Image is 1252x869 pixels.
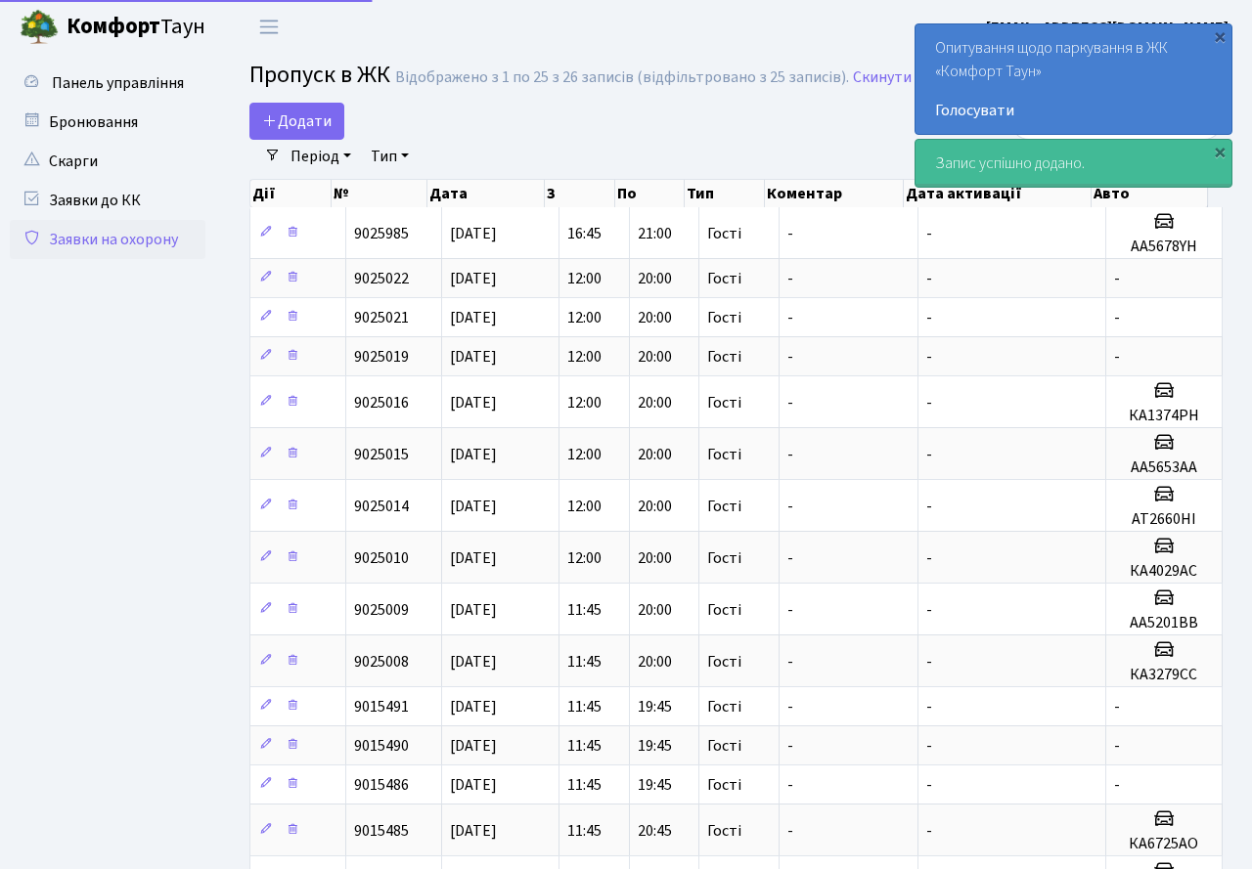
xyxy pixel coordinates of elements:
span: 9025009 [354,599,409,621]
div: × [1210,142,1230,161]
span: 20:00 [638,392,672,413]
span: [DATE] [450,599,497,621]
span: 9015490 [354,735,409,757]
a: Бронювання [10,103,205,142]
span: [DATE] [450,223,497,244]
span: [DATE] [450,496,497,517]
h5: КА4029АС [1114,562,1214,581]
span: 11:45 [567,735,602,757]
span: 9025021 [354,307,409,328]
span: Гості [707,550,741,566]
span: Гості [707,738,741,754]
span: 11:45 [567,696,602,717]
span: 9025022 [354,268,409,289]
a: Скинути [853,68,912,87]
span: 11:45 [567,651,602,673]
span: [DATE] [450,444,497,465]
span: - [1114,696,1120,717]
th: По [615,180,686,207]
span: - [1114,307,1120,328]
span: 12:00 [567,444,602,465]
span: Додати [262,110,332,132]
span: 9015491 [354,696,409,717]
a: Панель управління [10,64,205,103]
div: Опитування щодо паркування в ЖК «Комфорт Таун» [916,24,1231,134]
span: Гості [707,823,741,839]
th: Дії [250,180,332,207]
span: - [787,599,793,621]
th: З [545,180,615,207]
span: Гості [707,271,741,286]
span: - [787,774,793,796]
span: - [926,774,932,796]
span: 11:45 [567,599,602,621]
span: - [926,547,932,569]
span: - [926,651,932,673]
span: 9025010 [354,547,409,569]
span: 12:00 [567,307,602,328]
span: 9025985 [354,223,409,244]
th: Тип [685,180,764,207]
span: 20:00 [638,268,672,289]
span: [DATE] [450,820,497,842]
span: - [926,820,932,842]
span: [DATE] [450,268,497,289]
span: - [926,268,932,289]
span: - [1114,346,1120,368]
h5: АА5678YH [1114,238,1214,256]
span: Пропуск в ЖК [249,58,390,92]
div: Запис успішно додано. [916,140,1231,187]
span: - [926,223,932,244]
span: 9025019 [354,346,409,368]
span: 21:00 [638,223,672,244]
span: [DATE] [450,547,497,569]
b: [EMAIL_ADDRESS][DOMAIN_NAME] [986,17,1229,38]
span: - [787,307,793,328]
span: Таун [67,11,205,44]
span: 19:45 [638,735,672,757]
span: - [926,496,932,517]
span: 20:00 [638,444,672,465]
span: 19:45 [638,696,672,717]
a: Період [283,140,359,173]
span: Гості [707,226,741,241]
span: 12:00 [567,346,602,368]
h5: КА3279СС [1114,666,1214,684]
th: № [332,180,427,207]
a: Заявки на охорону [10,220,205,259]
span: 20:00 [638,547,672,569]
span: 20:00 [638,496,672,517]
th: Коментар [765,180,904,207]
b: Комфорт [67,11,160,42]
span: - [926,696,932,717]
a: Скарги [10,142,205,181]
span: - [787,392,793,413]
span: Гості [707,699,741,715]
a: Голосувати [935,99,1212,122]
span: 12:00 [567,392,602,413]
span: Гості [707,777,741,793]
span: 9025015 [354,444,409,465]
span: [DATE] [450,346,497,368]
span: Гості [707,602,741,618]
span: 11:45 [567,820,602,842]
span: - [1114,735,1120,757]
span: - [787,696,793,717]
span: Гості [707,310,741,326]
span: [DATE] [450,696,497,717]
div: Відображено з 1 по 25 з 26 записів (відфільтровано з 25 записів). [395,68,849,87]
span: - [926,735,932,757]
a: Додати [249,103,344,140]
button: Переключити навігацію [245,11,293,43]
span: - [926,346,932,368]
h5: АА5653АА [1114,458,1214,477]
span: - [787,735,793,757]
span: 20:00 [638,599,672,621]
span: Гості [707,654,741,670]
span: - [787,651,793,673]
span: Гості [707,499,741,514]
span: 12:00 [567,547,602,569]
span: - [926,307,932,328]
th: Авто [1092,180,1208,207]
a: [EMAIL_ADDRESS][DOMAIN_NAME] [986,16,1229,39]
